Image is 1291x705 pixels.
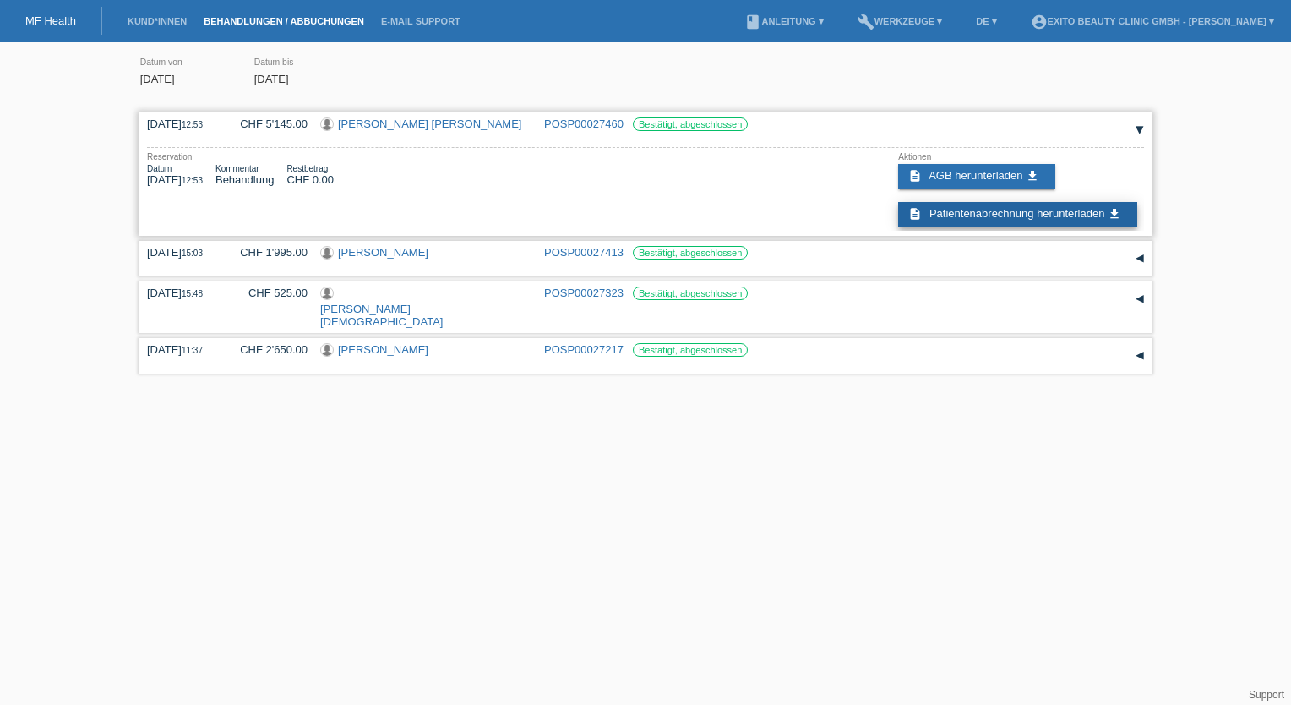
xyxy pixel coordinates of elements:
i: get_app [1026,169,1039,183]
label: Bestätigt, abgeschlossen [633,287,748,300]
div: auf-/zuklappen [1127,246,1152,271]
div: auf-/zuklappen [1127,343,1152,369]
div: CHF 1'995.00 [227,246,308,259]
i: build [858,14,874,30]
label: Bestätigt, abgeschlossen [633,246,748,260]
div: CHF 5'145.00 [227,117,308,130]
a: [PERSON_NAME][DEMOGRAPHIC_DATA] [320,303,443,328]
div: Restbetrag [286,164,334,173]
i: get_app [1108,207,1121,221]
label: Bestätigt, abgeschlossen [633,343,748,357]
a: description AGB herunterladen get_app [898,164,1055,189]
a: [PERSON_NAME] [338,246,428,259]
a: POSP00027413 [544,246,624,259]
div: Kommentar [215,164,274,173]
div: Behandlung [215,164,274,186]
a: description Patientenabrechnung herunterladen get_app [898,202,1137,227]
span: 12:53 [182,120,203,129]
span: 12:53 [182,176,203,185]
div: CHF 525.00 [227,287,308,299]
i: description [908,169,922,183]
div: auf-/zuklappen [1127,287,1152,312]
div: [DATE] [147,287,215,299]
span: Patientenabrechnung herunterladen [929,207,1104,220]
i: description [908,207,922,221]
a: account_circleExito Beauty Clinic GmbH - [PERSON_NAME] ▾ [1022,16,1283,26]
a: DE ▾ [967,16,1005,26]
a: Support [1249,689,1284,701]
div: [DATE] [147,246,215,259]
i: book [744,14,761,30]
a: Kund*innen [119,16,195,26]
span: 11:37 [182,346,203,355]
div: auf-/zuklappen [1127,117,1152,143]
a: bookAnleitung ▾ [736,16,831,26]
div: CHF 0.00 [286,164,334,186]
a: Behandlungen / Abbuchungen [195,16,373,26]
div: [DATE] [147,117,215,130]
a: buildWerkzeuge ▾ [849,16,951,26]
a: POSP00027460 [544,117,624,130]
div: [DATE] [147,164,203,186]
div: Aktionen [898,152,1144,161]
div: Datum [147,164,203,173]
div: CHF 2'650.00 [227,343,308,356]
a: [PERSON_NAME] [338,343,428,356]
div: Reservation [147,152,359,161]
a: MF Health [25,14,76,27]
i: account_circle [1031,14,1048,30]
span: 15:48 [182,289,203,298]
a: POSP00027323 [544,287,624,299]
a: [PERSON_NAME] [PERSON_NAME] [338,117,521,130]
label: Bestätigt, abgeschlossen [633,117,748,131]
a: E-Mail Support [373,16,469,26]
span: AGB herunterladen [929,169,1022,182]
span: 15:03 [182,249,203,258]
div: [DATE] [147,343,215,356]
a: POSP00027217 [544,343,624,356]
